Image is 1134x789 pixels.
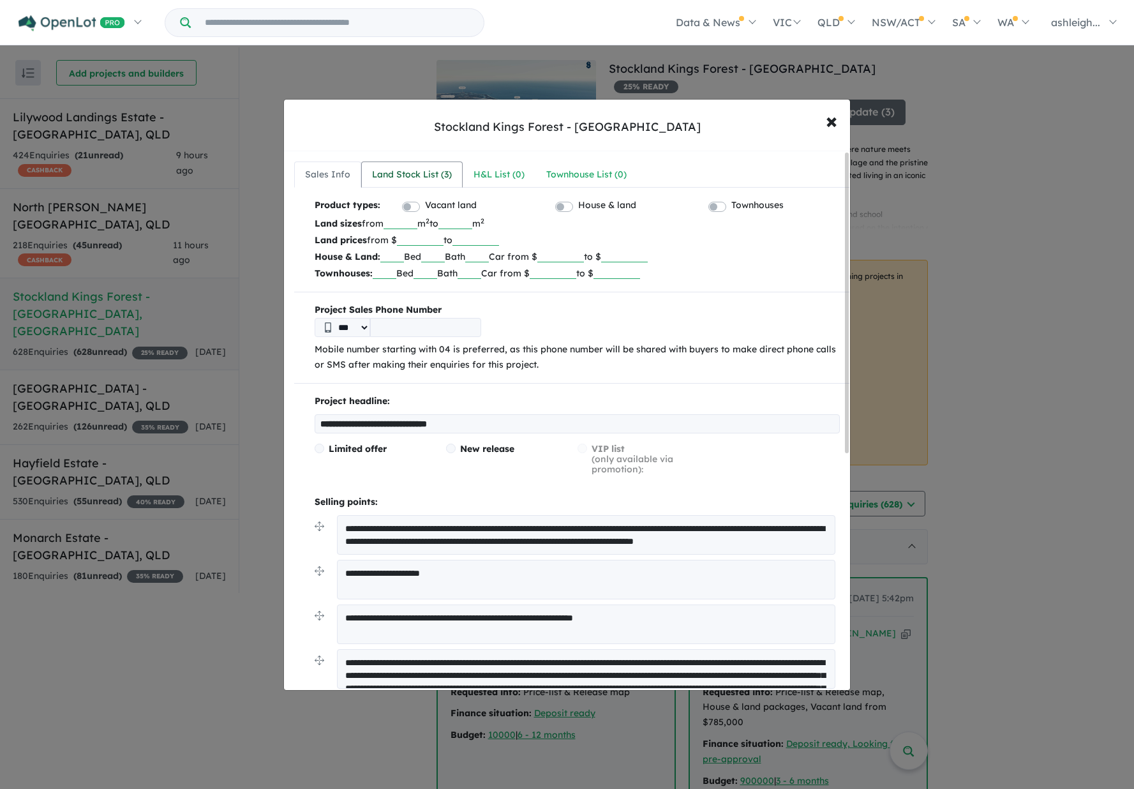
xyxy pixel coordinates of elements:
p: from $ to [315,232,840,248]
img: Openlot PRO Logo White [19,15,125,31]
p: Selling points: [315,495,840,510]
img: drag.svg [315,611,324,620]
b: Project Sales Phone Number [315,303,840,318]
sup: 2 [426,216,429,225]
div: Townhouse List ( 0 ) [546,167,627,183]
span: × [826,107,837,134]
b: Land prices [315,234,367,246]
input: Try estate name, suburb, builder or developer [193,9,481,36]
img: drag.svg [315,522,324,531]
label: House & land [578,198,636,213]
p: Bed Bath Car from $ to $ [315,248,840,265]
div: Sales Info [305,167,350,183]
b: Townhouses: [315,267,373,279]
p: Project headline: [315,394,840,409]
div: H&L List ( 0 ) [474,167,525,183]
div: Land Stock List ( 3 ) [372,167,452,183]
p: from m to m [315,215,840,232]
span: New release [460,443,514,455]
b: Land sizes [315,218,362,229]
img: drag.svg [315,566,324,576]
b: Product types: [315,198,380,215]
span: Limited offer [329,443,387,455]
b: House & Land: [315,251,380,262]
span: ashleigh... [1051,16,1100,29]
label: Vacant land [425,198,477,213]
p: Bed Bath Car from $ to $ [315,265,840,282]
div: Stockland Kings Forest - [GEOGRAPHIC_DATA] [434,119,701,135]
sup: 2 [481,216,484,225]
p: Mobile number starting with 04 is preferred, as this phone number will be shared with buyers to m... [315,342,840,373]
img: Phone icon [325,322,331,333]
img: drag.svg [315,656,324,665]
label: Townhouses [731,198,784,213]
